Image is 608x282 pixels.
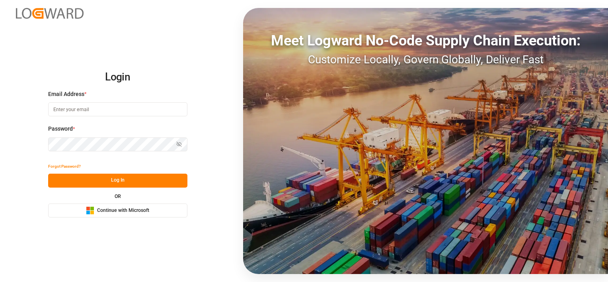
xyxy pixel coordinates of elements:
[243,51,608,68] div: Customize Locally, Govern Globally, Deliver Fast
[48,65,187,90] h2: Login
[48,102,187,116] input: Enter your email
[97,207,149,214] span: Continue with Microsoft
[48,160,81,174] button: Forgot Password?
[48,204,187,217] button: Continue with Microsoft
[48,174,187,188] button: Log In
[16,8,84,19] img: Logward_new_orange.png
[48,125,73,133] span: Password
[243,30,608,51] div: Meet Logward No-Code Supply Chain Execution:
[115,194,121,199] small: OR
[48,90,84,98] span: Email Address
